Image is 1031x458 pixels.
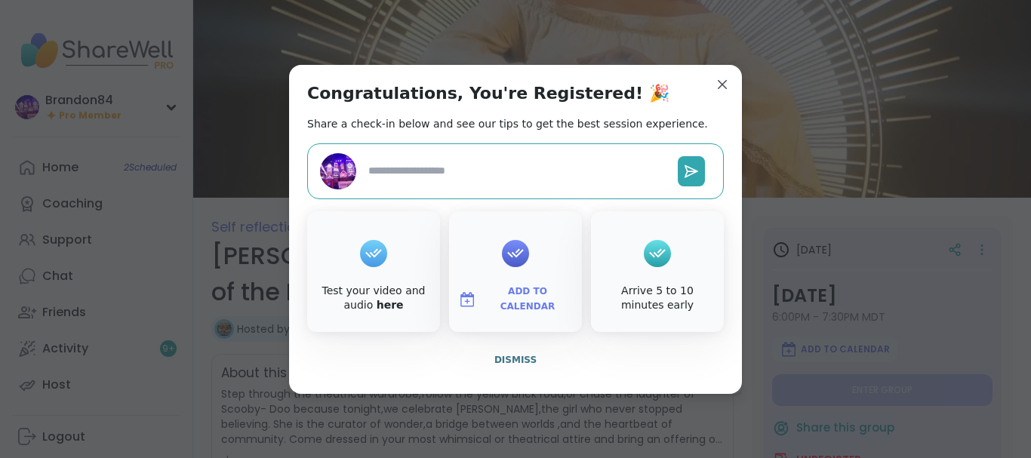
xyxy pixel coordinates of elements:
[307,344,724,376] button: Dismiss
[494,355,537,365] span: Dismiss
[307,116,708,131] h2: Share a check-in below and see our tips to get the best session experience.
[482,284,573,314] span: Add to Calendar
[320,153,356,189] img: Brandon84
[452,284,579,315] button: Add to Calendar
[310,284,437,313] div: Test your video and audio
[594,284,721,313] div: Arrive 5 to 10 minutes early
[377,299,404,311] a: here
[307,83,669,104] h1: Congratulations, You're Registered! 🎉
[458,290,476,309] img: ShareWell Logomark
